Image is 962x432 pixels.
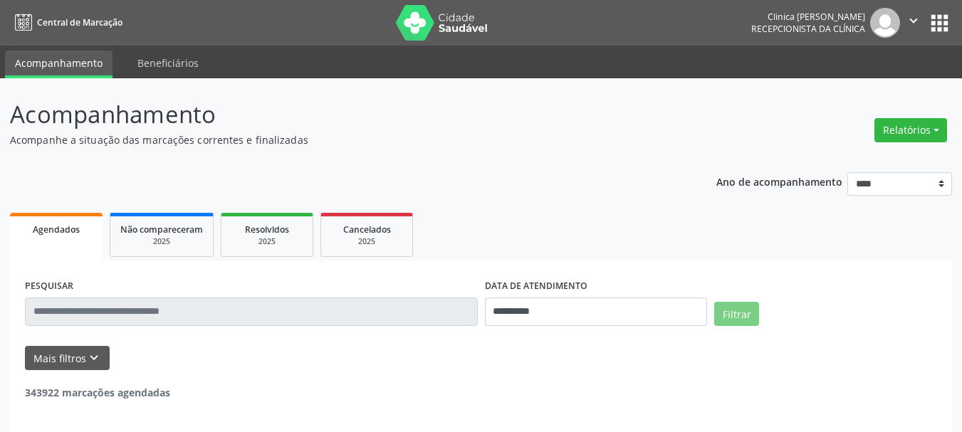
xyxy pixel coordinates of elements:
div: Clinica [PERSON_NAME] [751,11,865,23]
p: Ano de acompanhamento [716,172,842,190]
a: Acompanhamento [5,51,113,78]
button: apps [927,11,952,36]
label: DATA DE ATENDIMENTO [485,275,587,297]
a: Central de Marcação [10,11,122,34]
button: Relatórios [874,118,947,142]
img: img [870,8,900,38]
a: Beneficiários [127,51,209,75]
span: Agendados [33,223,80,236]
label: PESQUISAR [25,275,73,297]
div: 2025 [120,236,203,247]
span: Recepcionista da clínica [751,23,865,35]
i: keyboard_arrow_down [86,350,102,366]
p: Acompanhe a situação das marcações correntes e finalizadas [10,132,669,147]
button: Mais filtroskeyboard_arrow_down [25,346,110,371]
p: Acompanhamento [10,97,669,132]
span: Resolvidos [245,223,289,236]
span: Não compareceram [120,223,203,236]
div: 2025 [331,236,402,247]
span: Central de Marcação [37,16,122,28]
i:  [906,13,921,28]
button: Filtrar [714,302,759,326]
div: 2025 [231,236,303,247]
strong: 343922 marcações agendadas [25,386,170,399]
span: Cancelados [343,223,391,236]
button:  [900,8,927,38]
